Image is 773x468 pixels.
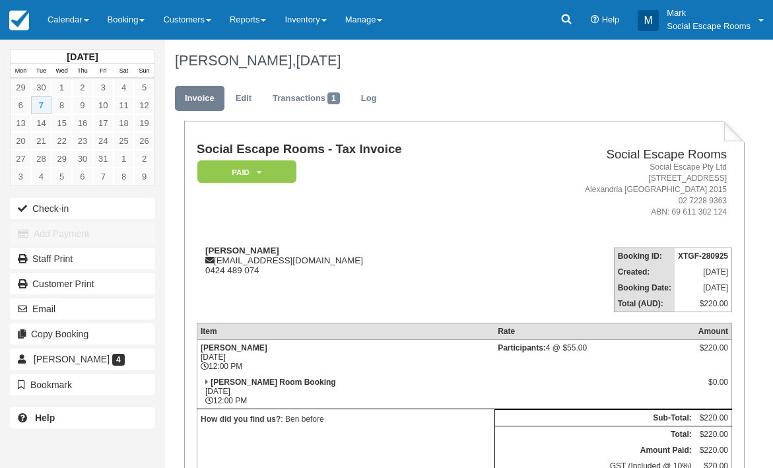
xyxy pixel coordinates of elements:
button: Copy Booking [10,323,155,345]
a: 29 [51,150,72,168]
button: Check-in [10,198,155,219]
a: 9 [134,168,154,185]
td: [DATE] [675,264,732,280]
span: 1 [327,92,340,104]
strong: Participants [498,343,546,352]
a: 15 [51,114,72,132]
td: $220.00 [695,409,732,426]
th: Rate [494,323,695,339]
button: Email [10,298,155,319]
th: Created: [614,264,675,280]
a: 12 [134,96,154,114]
a: Invoice [175,86,224,112]
a: 26 [134,132,154,150]
a: Transactions1 [263,86,350,112]
th: Fri [93,64,114,79]
div: $220.00 [698,343,728,363]
a: 1 [114,150,134,168]
a: Edit [226,86,261,112]
div: [EMAIL_ADDRESS][DOMAIN_NAME] 0424 489 074 [197,246,504,275]
a: 1 [51,79,72,96]
a: [PERSON_NAME] 4 [10,349,155,370]
a: 2 [134,150,154,168]
td: [DATE] 12:00 PM [197,339,494,374]
a: Log [351,86,387,112]
th: Wed [51,64,72,79]
th: Tue [31,64,51,79]
td: $220.00 [695,426,732,442]
a: 30 [31,79,51,96]
h2: Social Escape Rooms [509,148,727,162]
a: 7 [93,168,114,185]
a: 8 [114,168,134,185]
a: 7 [31,96,51,114]
a: 30 [72,150,92,168]
th: Amount Paid: [494,442,695,458]
th: Booking Date: [614,280,675,296]
a: 14 [31,114,51,132]
a: 28 [31,150,51,168]
a: 3 [11,168,31,185]
a: 2 [72,79,92,96]
i: Help [591,16,599,24]
strong: [PERSON_NAME] [201,343,267,352]
td: $220.00 [695,442,732,458]
em: Paid [197,160,296,184]
a: 21 [31,132,51,150]
a: Help [10,407,155,428]
td: $220.00 [675,296,732,312]
a: 8 [51,96,72,114]
th: Mon [11,64,31,79]
a: 18 [114,114,134,132]
th: Sat [114,64,134,79]
a: 6 [11,96,31,114]
a: 24 [93,132,114,150]
a: 11 [114,96,134,114]
span: 4 [112,354,125,366]
td: [DATE] 12:00 PM [197,374,494,409]
a: 27 [11,150,31,168]
a: Customer Print [10,273,155,294]
a: 5 [134,79,154,96]
strong: [PERSON_NAME] [205,246,279,255]
strong: [DATE] [67,51,98,62]
div: $0.00 [698,378,728,397]
a: 4 [31,168,51,185]
a: 17 [93,114,114,132]
a: 22 [51,132,72,150]
h1: [PERSON_NAME], [175,53,735,69]
a: 19 [134,114,154,132]
span: [DATE] [296,52,341,69]
a: Paid [197,160,292,184]
a: 31 [93,150,114,168]
a: 29 [11,79,31,96]
a: 4 [114,79,134,96]
th: Sub-Total: [494,409,695,426]
a: 16 [72,114,92,132]
th: Thu [72,64,92,79]
button: Bookmark [10,374,155,395]
th: Sun [134,64,154,79]
span: Help [602,15,620,24]
a: 9 [72,96,92,114]
b: Help [35,413,55,423]
td: 4 @ $55.00 [494,339,695,374]
th: Total (AUD): [614,296,675,312]
button: Add Payment [10,223,155,244]
th: Total: [494,426,695,442]
div: M [638,10,659,31]
p: : Ben before [201,413,491,426]
a: 25 [114,132,134,150]
a: 3 [93,79,114,96]
a: 10 [93,96,114,114]
a: 13 [11,114,31,132]
address: Social Escape Pty Ltd [STREET_ADDRESS] Alexandria [GEOGRAPHIC_DATA] 2015 02 7228 9363 ABN: 69 611... [509,162,727,218]
a: 5 [51,168,72,185]
span: [PERSON_NAME] [34,354,110,364]
strong: How did you find us? [201,415,281,424]
p: Social Escape Rooms [667,20,751,33]
strong: [PERSON_NAME] Room Booking [211,378,335,387]
strong: XTGF-280925 [678,251,728,261]
a: 23 [72,132,92,150]
a: 20 [11,132,31,150]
